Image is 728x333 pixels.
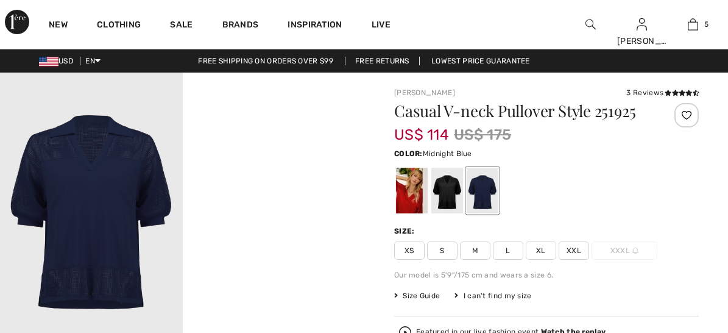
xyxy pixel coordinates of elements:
[188,57,343,65] a: Free shipping on orders over $99
[454,124,511,146] span: US$ 175
[394,103,648,119] h1: Casual V-neck Pullover Style 251925
[668,17,718,32] a: 5
[688,17,698,32] img: My Bag
[372,18,391,31] a: Live
[394,114,449,143] span: US$ 114
[394,88,455,97] a: [PERSON_NAME]
[394,290,440,301] span: Size Guide
[345,57,420,65] a: Free Returns
[288,20,342,32] span: Inspiration
[592,242,657,260] span: XXXL
[526,242,556,260] span: XL
[394,242,425,260] span: XS
[423,149,472,158] span: Midnight Blue
[183,73,366,164] video: Your browser does not support the video tag.
[396,168,428,213] div: Radiant red
[626,87,699,98] div: 3 Reviews
[85,57,101,65] span: EN
[97,20,141,32] a: Clothing
[39,57,58,66] img: US Dollar
[704,19,709,30] span: 5
[559,242,589,260] span: XXL
[467,168,498,213] div: Midnight Blue
[5,10,29,34] img: 1ère Avenue
[422,57,540,65] a: Lowest Price Guarantee
[222,20,259,32] a: Brands
[39,57,78,65] span: USD
[585,17,596,32] img: search the website
[170,20,193,32] a: Sale
[394,149,423,158] span: Color:
[49,20,68,32] a: New
[427,242,458,260] span: S
[394,270,699,281] div: Our model is 5'9"/175 cm and wears a size 6.
[431,168,463,213] div: Black
[493,242,523,260] span: L
[637,17,647,32] img: My Info
[454,290,531,301] div: I can't find my size
[632,248,638,254] img: ring-m.svg
[460,242,490,260] span: M
[637,18,647,30] a: Sign In
[394,226,417,237] div: Size:
[617,35,667,48] div: [PERSON_NAME]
